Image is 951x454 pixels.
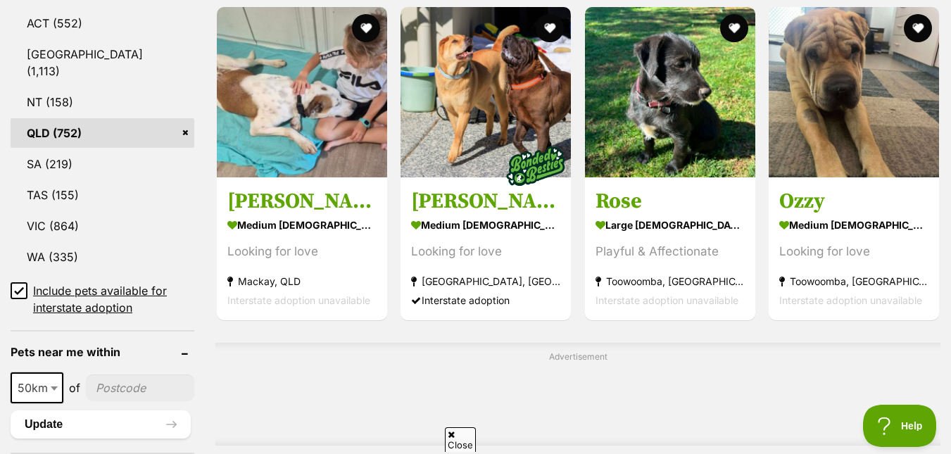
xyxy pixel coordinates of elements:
[596,215,745,235] strong: large [DEMOGRAPHIC_DATA] Dog
[401,177,571,320] a: [PERSON_NAME] & [PERSON_NAME] medium [DEMOGRAPHIC_DATA] Dog Looking for love [GEOGRAPHIC_DATA], [...
[769,7,939,177] img: Ozzy - Shar Pei Dog
[11,242,194,272] a: WA (335)
[779,294,922,306] span: Interstate adoption unavailable
[769,177,939,320] a: Ozzy medium [DEMOGRAPHIC_DATA] Dog Looking for love Toowoomba, [GEOGRAPHIC_DATA] Interstate adopt...
[227,294,370,306] span: Interstate adoption unavailable
[11,180,194,210] a: TAS (155)
[11,346,194,358] header: Pets near me within
[11,118,194,148] a: QLD (752)
[411,215,560,235] strong: medium [DEMOGRAPHIC_DATA] Dog
[11,87,194,117] a: NT (158)
[585,7,755,177] img: Rose - Australian Kelpie x Border Collie x Irish Wolfhound Dog
[11,39,194,86] a: [GEOGRAPHIC_DATA] (1,113)
[779,242,928,261] div: Looking for love
[411,291,560,310] div: Interstate adoption
[779,215,928,235] strong: medium [DEMOGRAPHIC_DATA] Dog
[536,14,565,42] button: favourite
[904,14,932,42] button: favourite
[217,177,387,320] a: [PERSON_NAME] medium [DEMOGRAPHIC_DATA] Dog Looking for love Mackay, QLD Interstate adoption unav...
[227,215,377,235] strong: medium [DEMOGRAPHIC_DATA] Dog
[12,378,62,398] span: 50km
[863,405,937,447] iframe: Help Scout Beacon - Open
[720,14,748,42] button: favourite
[779,188,928,215] h3: Ozzy
[596,294,738,306] span: Interstate adoption unavailable
[779,272,928,291] strong: Toowoomba, [GEOGRAPHIC_DATA]
[11,8,194,38] a: ACT (552)
[227,272,377,291] strong: Mackay, QLD
[411,272,560,291] strong: [GEOGRAPHIC_DATA], [GEOGRAPHIC_DATA]
[11,410,191,439] button: Update
[69,379,80,396] span: of
[11,149,194,179] a: SA (219)
[401,7,571,177] img: Molly & Sid - Shar Pei Dog
[596,242,745,261] div: Playful & Affectionate
[411,242,560,261] div: Looking for love
[596,188,745,215] h3: Rose
[501,131,572,201] img: bonded besties
[227,188,377,215] h3: [PERSON_NAME]
[11,282,194,316] a: Include pets available for interstate adoption
[596,272,745,291] strong: Toowoomba, [GEOGRAPHIC_DATA]
[445,427,476,452] span: Close
[585,177,755,320] a: Rose large [DEMOGRAPHIC_DATA] Dog Playful & Affectionate Toowoomba, [GEOGRAPHIC_DATA] Interstate ...
[217,7,387,177] img: Baxter - Australian Cattle Dog
[86,374,194,401] input: postcode
[11,372,63,403] span: 50km
[11,211,194,241] a: VIC (864)
[215,343,940,446] div: Advertisement
[411,188,560,215] h3: [PERSON_NAME] & [PERSON_NAME]
[227,242,377,261] div: Looking for love
[33,282,194,316] span: Include pets available for interstate adoption
[352,14,380,42] button: favourite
